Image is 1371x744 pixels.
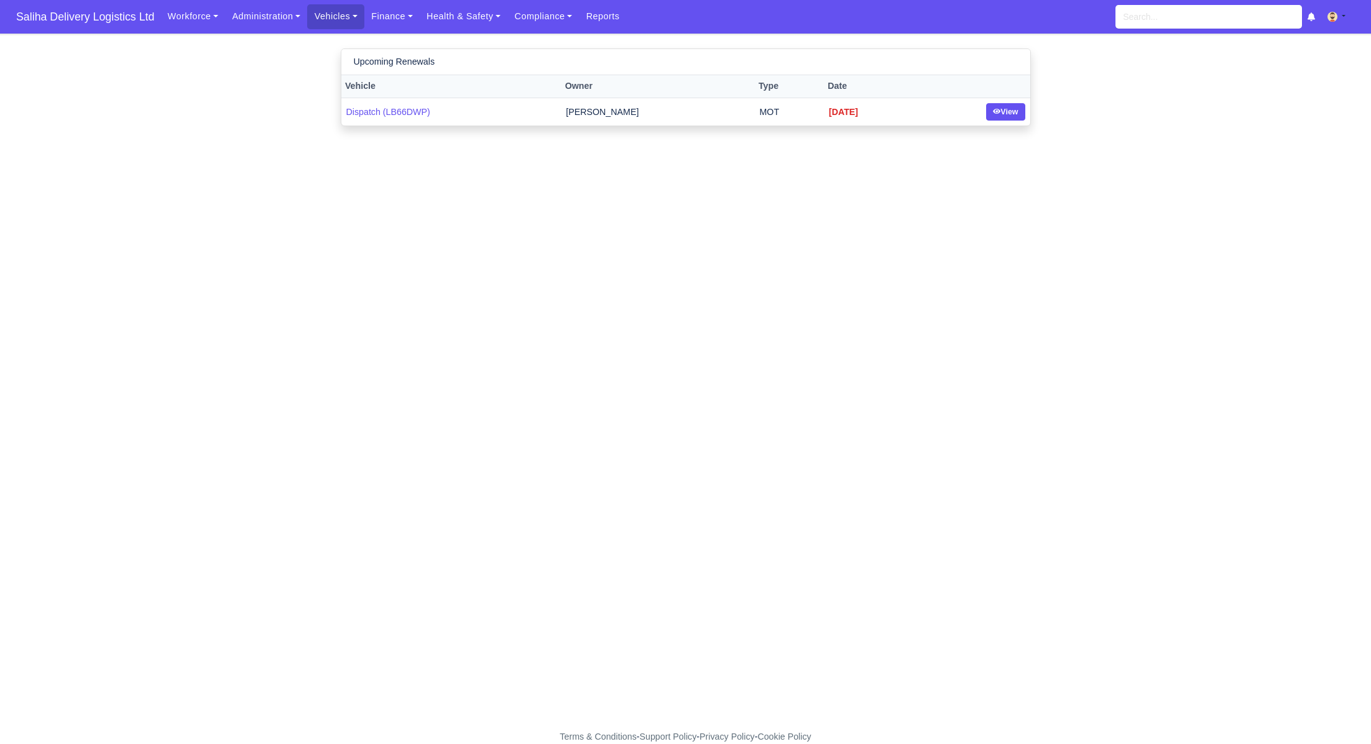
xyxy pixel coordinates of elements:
a: Finance [364,4,420,29]
a: Cookie Policy [757,732,811,742]
th: Date [824,75,916,98]
th: Type [755,75,824,98]
a: Dispatch (LB66DWP) [346,107,430,117]
th: Vehicle [341,75,561,98]
a: Support Policy [640,732,697,742]
strong: [DATE] [829,107,858,117]
a: Privacy Policy [699,732,755,742]
a: Saliha Delivery Logistics Ltd [10,5,160,29]
th: Owner [561,75,754,98]
a: Vehicles [307,4,364,29]
h6: Upcoming Renewals [354,57,435,67]
input: Search... [1115,5,1302,29]
a: Reports [579,4,626,29]
div: - - - [331,730,1040,744]
a: Workforce [160,4,225,29]
a: Administration [225,4,307,29]
td: [PERSON_NAME] [561,98,754,126]
a: Compliance [507,4,579,29]
a: View [986,103,1025,121]
span: Saliha Delivery Logistics Ltd [10,4,160,29]
a: Health & Safety [420,4,508,29]
a: Terms & Conditions [560,732,636,742]
td: MOT [755,98,824,126]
